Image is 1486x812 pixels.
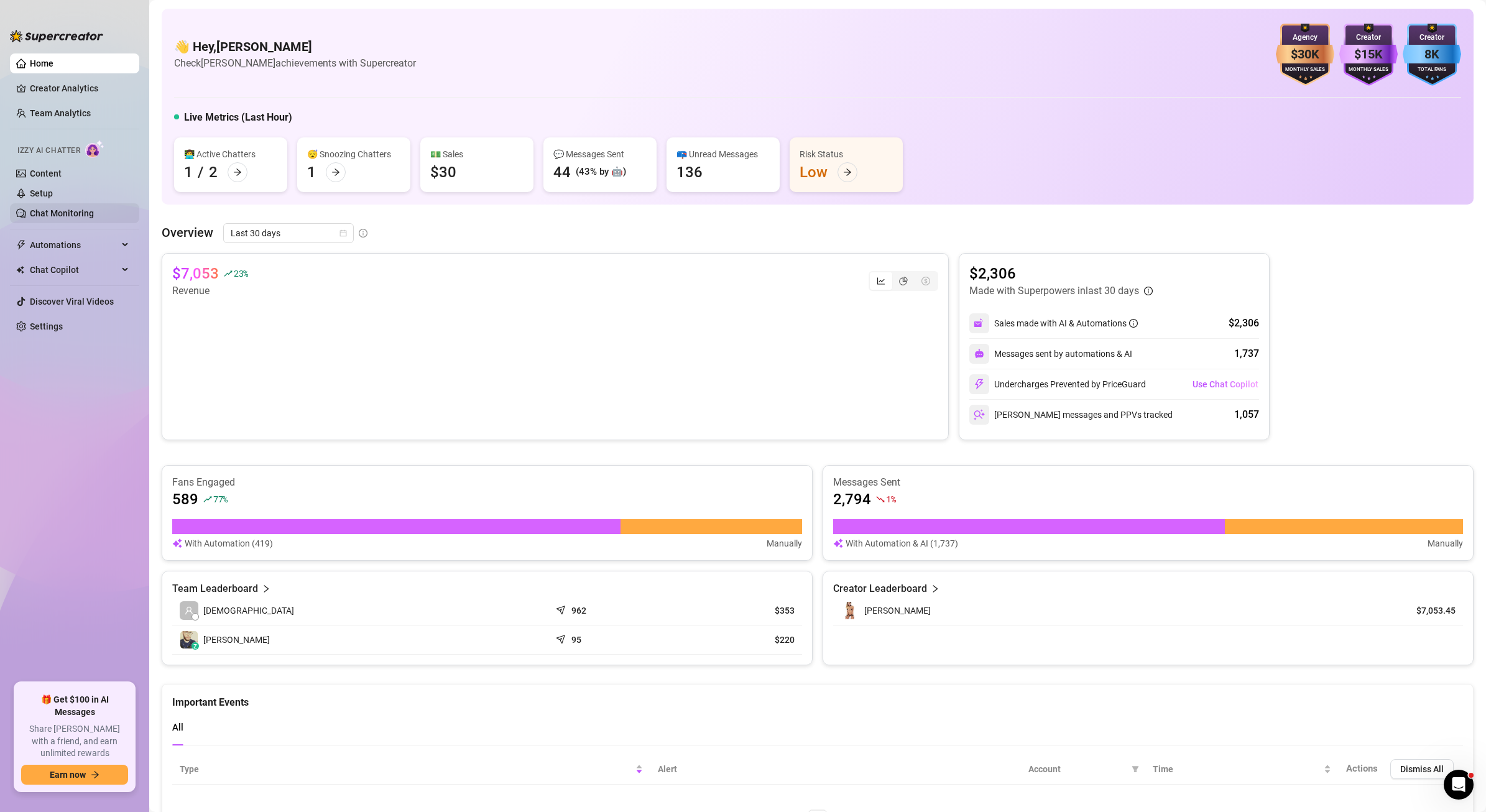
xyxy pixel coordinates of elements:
[231,224,346,242] span: Last 30 days
[843,168,852,177] span: arrow-right
[172,284,248,298] article: Revenue
[172,685,1463,710] div: Important Events
[994,316,1138,330] div: Sales made with AI & Automations
[833,581,927,596] article: Creator Leaderboard
[969,264,1153,284] article: $2,306
[209,162,218,182] div: 2
[21,723,128,760] span: Share [PERSON_NAME] with a friend, and earn unlimited rewards
[162,223,213,242] article: Overview
[969,344,1132,364] div: Messages sent by automations & AI
[339,229,347,237] span: calendar
[974,349,984,359] img: svg%3e
[21,694,128,718] span: 🎁 Get $100 in AI Messages
[1403,45,1461,64] div: 8K
[172,264,219,284] article: $7,053
[172,581,258,596] article: Team Leaderboard
[1276,24,1334,86] img: bronze-badge-qSZam9Wu.svg
[30,235,118,255] span: Automations
[899,277,908,285] span: pie-chart
[553,162,571,182] div: 44
[203,495,212,504] span: rise
[556,602,568,615] span: send
[213,493,228,505] span: 77 %
[30,321,63,331] a: Settings
[833,476,1463,489] article: Messages Sent
[877,277,885,285] span: line-chart
[1400,764,1444,774] span: Dismiss All
[1403,66,1461,74] div: Total Fans
[1129,760,1142,778] span: filter
[50,770,86,780] span: Earn now
[833,537,843,550] img: svg%3e
[430,162,456,182] div: $30
[192,642,199,650] div: z
[1428,537,1463,550] article: Manually
[172,754,650,785] th: Type
[833,489,871,509] article: 2,794
[1444,770,1474,800] iframe: Intercom live chat
[1339,24,1398,86] img: purple-badge-B9DA21FR.svg
[869,271,938,291] div: segmented control
[1403,24,1461,86] img: blue-badge-DgoSNQY1.svg
[1399,604,1456,617] article: $7,053.45
[203,604,294,617] span: [DEMOGRAPHIC_DATA]
[233,168,242,177] span: arrow-right
[30,188,53,198] a: Setup
[172,537,182,550] img: svg%3e
[1276,45,1334,64] div: $30K
[172,476,802,489] article: Fans Engaged
[931,581,939,596] span: right
[974,409,985,420] img: svg%3e
[1346,763,1378,774] span: Actions
[1153,762,1321,776] span: Time
[683,604,795,617] article: $353
[1403,32,1461,44] div: Creator
[921,277,930,285] span: dollar-circle
[1339,45,1398,64] div: $15K
[576,165,626,180] div: (43% by 🤖)
[184,162,193,182] div: 1
[174,38,416,55] h4: 👋 Hey, [PERSON_NAME]
[1339,66,1398,74] div: Monthly Sales
[974,379,985,390] img: svg%3e
[553,147,647,161] div: 💬 Messages Sent
[10,30,103,42] img: logo-BBDzfeDw.svg
[1144,287,1153,295] span: info-circle
[21,765,128,785] button: Earn nowarrow-right
[876,495,885,504] span: fall
[650,754,1021,785] th: Alert
[1192,374,1259,394] button: Use Chat Copilot
[969,284,1139,298] article: Made with Superpowers in last 30 days
[969,374,1146,394] div: Undercharges Prevented by PriceGuard
[16,240,26,250] span: thunderbolt
[1145,754,1339,785] th: Time
[864,606,931,616] span: [PERSON_NAME]
[1234,407,1259,422] div: 1,057
[556,632,568,644] span: send
[30,208,94,218] a: Chat Monitoring
[85,140,104,158] img: AI Chatter
[203,633,270,647] span: [PERSON_NAME]
[571,634,581,646] article: 95
[16,265,24,274] img: Chat Copilot
[1339,32,1398,44] div: Creator
[307,162,316,182] div: 1
[676,147,770,161] div: 📪 Unread Messages
[91,770,99,779] span: arrow-right
[1276,66,1334,74] div: Monthly Sales
[1229,316,1259,331] div: $2,306
[841,602,859,619] img: Tiffany
[180,762,633,776] span: Type
[331,168,340,177] span: arrow-right
[180,631,198,648] img: Alexandre Nicol…
[30,58,53,68] a: Home
[571,604,586,617] article: 962
[683,634,795,646] article: $220
[1276,32,1334,44] div: Agency
[1129,319,1138,328] span: info-circle
[172,489,198,509] article: 589
[184,110,292,125] h5: Live Metrics (Last Hour)
[676,162,703,182] div: 136
[185,606,193,615] span: user
[30,78,129,98] a: Creator Analytics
